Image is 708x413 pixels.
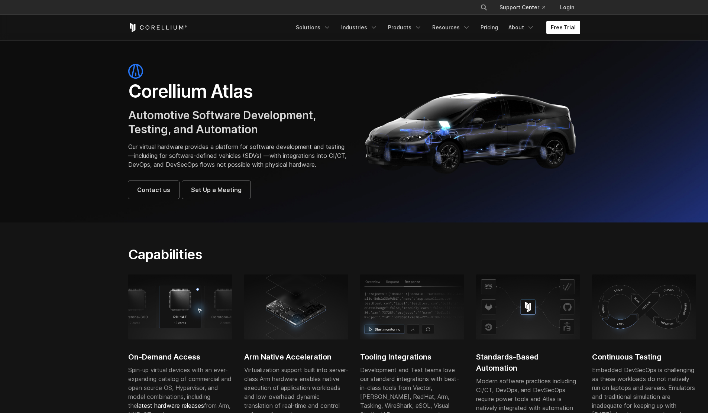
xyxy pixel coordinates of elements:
[291,21,580,34] div: Navigation Menu
[128,274,232,339] img: RD-1AE; 13 cores
[128,351,232,362] h2: On-Demand Access
[428,21,475,34] a: Resources
[182,181,250,199] a: Set Up a Meeting
[504,21,539,34] a: About
[244,351,348,362] h2: Arm Native Acceleration
[128,23,187,32] a: Corellium Home
[360,274,464,339] img: Response tab, start monitoring; Tooling Integrations
[128,246,424,263] h2: Capabilities
[128,80,347,103] h1: Corellium Atlas
[476,21,502,34] a: Pricing
[494,1,551,14] a: Support Center
[476,274,580,339] img: Corellium platform integrating with AWS, GitHub, and CI tools for secure mobile app testing and D...
[128,108,316,136] span: Automotive Software Development, Testing, and Automation
[137,185,170,194] span: Contact us
[137,402,204,409] a: latest hardware releases
[471,1,580,14] div: Navigation Menu
[360,351,464,362] h2: Tooling Integrations
[384,21,426,34] a: Products
[477,1,491,14] button: Search
[128,181,179,199] a: Contact us
[128,142,347,169] p: Our virtual hardware provides a platform for software development and testing—including for softw...
[476,351,580,374] h2: Standards-Based Automation
[554,1,580,14] a: Login
[191,185,242,194] span: Set Up a Meeting
[546,21,580,34] a: Free Trial
[592,351,696,362] h2: Continuous Testing
[592,274,696,339] img: Continuous testing using physical devices in CI/CD workflows
[244,274,348,339] img: server-class Arm hardware; SDV development
[337,21,382,34] a: Industries
[291,21,335,34] a: Solutions
[128,64,143,79] img: atlas-icon
[362,85,580,178] img: Corellium_Hero_Atlas_Header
